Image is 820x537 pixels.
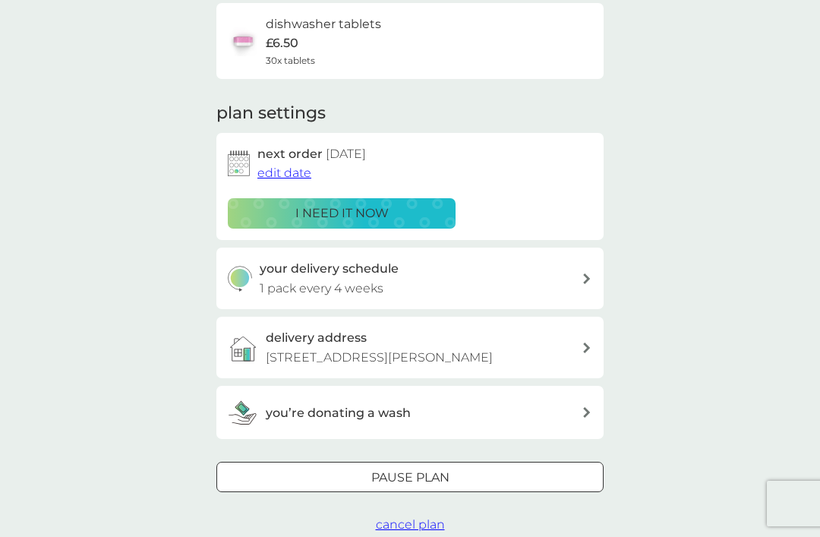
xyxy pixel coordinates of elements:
h6: dishwasher tablets [266,14,381,34]
p: Pause plan [371,468,449,488]
button: Pause plan [216,462,604,492]
p: 1 pack every 4 weeks [260,279,383,299]
h2: plan settings [216,102,326,125]
a: delivery address[STREET_ADDRESS][PERSON_NAME] [216,317,604,378]
p: £6.50 [266,33,298,53]
button: edit date [257,163,311,183]
img: dishwasher tablets [228,26,258,56]
h3: your delivery schedule [260,259,399,279]
button: you’re donating a wash [216,386,604,439]
h3: delivery address [266,328,367,348]
p: i need it now [295,204,389,223]
h3: you’re donating a wash [266,403,411,423]
button: your delivery schedule1 pack every 4 weeks [216,248,604,309]
span: edit date [257,166,311,180]
button: cancel plan [376,515,445,535]
h2: next order [257,144,366,164]
span: [DATE] [326,147,366,161]
p: [STREET_ADDRESS][PERSON_NAME] [266,348,493,368]
span: cancel plan [376,517,445,532]
span: 30x tablets [266,53,315,68]
button: i need it now [228,198,456,229]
